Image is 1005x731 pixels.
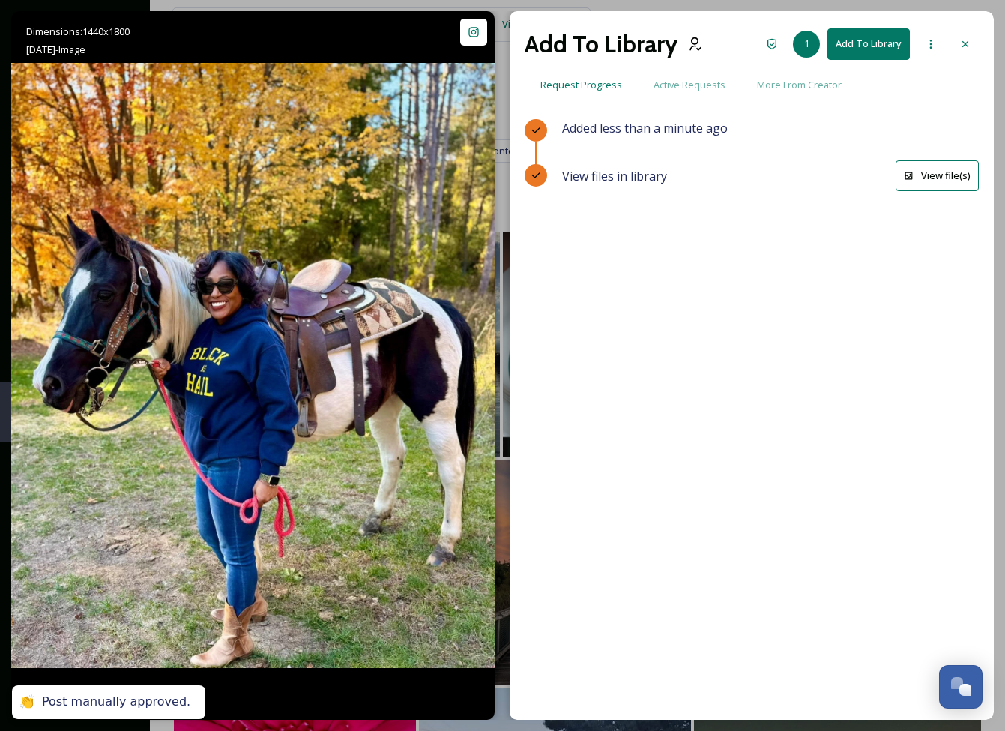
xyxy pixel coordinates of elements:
div: 👏 [19,694,34,710]
span: 1 [804,37,809,51]
span: Request Progress [540,78,622,92]
h2: Add To Library [525,26,677,62]
span: More From Creator [757,78,842,92]
span: View files in library [562,167,667,185]
button: View file(s) [896,160,979,191]
span: Dimensions: 1440 x 1800 [26,25,130,38]
button: Open Chat [939,665,983,709]
button: Add To Library [827,28,910,59]
img: Happy Halloween !! 👻 🎃 Wishing everyone a safe night out with lots of tasty treats 😋 [11,63,495,667]
span: [DATE] - Image [26,43,85,56]
div: Post manually approved. [42,694,190,710]
span: Added less than a minute ago [562,120,728,136]
span: Active Requests [654,78,725,92]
